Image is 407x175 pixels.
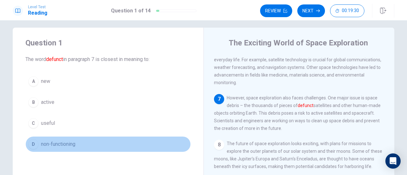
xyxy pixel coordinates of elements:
div: C [28,118,38,128]
button: Next [297,4,325,17]
span: 00:19:30 [342,8,359,13]
button: 00:19:30 [330,4,364,17]
div: D [28,139,38,149]
div: 7 [214,94,224,104]
font: defunct [46,56,63,62]
div: A [28,76,38,86]
span: useful [41,119,55,127]
span: new [41,77,50,85]
span: However, space exploration also faces challenges. One major issue is space debris – the thousands... [214,95,381,131]
button: Cuseful [25,115,191,131]
div: B [28,97,38,107]
span: non-functioning [41,140,75,148]
div: Open Intercom Messenger [385,153,401,169]
h1: Question 1 of 14 [111,7,151,15]
h4: The Exciting World of Space Exploration [229,38,368,48]
button: Review [260,4,292,17]
button: Dnon-functioning [25,136,191,152]
span: active [41,98,54,106]
button: Anew [25,73,191,89]
h1: Reading [28,9,47,17]
div: 8 [214,140,224,150]
span: Level Test [28,5,47,9]
span: The future of space exploration looks exciting, with plans for missions to explore the outer plan... [214,141,382,169]
h4: Question 1 [25,38,191,48]
font: defunct [298,103,314,108]
span: The word in paragraph 7 is closest in meaning to: [25,56,191,63]
button: Bactive [25,94,191,110]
